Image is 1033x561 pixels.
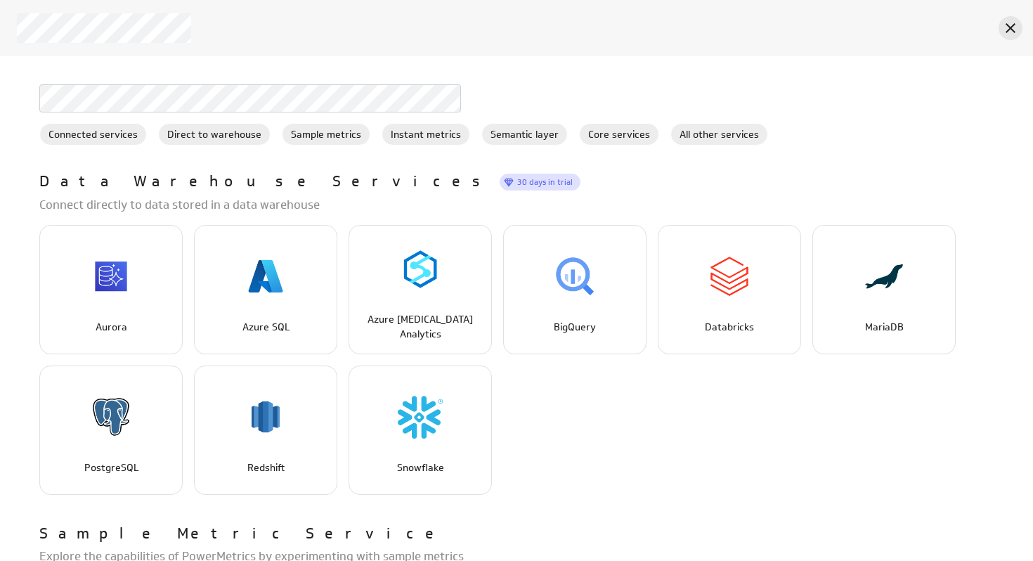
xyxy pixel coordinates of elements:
[55,460,167,475] p: PostgreSQL
[828,320,940,335] p: MariaDB
[579,123,659,146] div: Core services
[382,127,469,142] span: Instant metrics
[481,123,568,146] div: Semantic layer
[503,225,647,354] div: BigQuery
[519,320,631,335] p: BigQuery
[243,254,288,299] img: Azure.png
[159,127,270,142] span: Direct to warehouse
[39,171,494,193] p: Data Warehouse Services
[812,225,956,354] div: MariaDB
[89,254,134,299] img: Aurora.png
[243,394,288,439] img: Amazon_Redshift.png
[670,123,768,146] div: All other services
[194,225,337,354] div: Azure SQL
[158,123,271,146] div: Direct to warehouse
[40,127,146,142] span: Connected services
[658,225,801,354] div: Databricks
[194,366,337,495] div: Redshift
[39,225,183,354] div: Aurora
[862,254,907,299] img: MariaDB.png
[482,127,567,142] span: Semantic layer
[673,320,786,335] p: Databricks
[364,312,476,342] p: Azure [MEDICAL_DATA] Analytics
[552,254,597,299] img: bigquery.png
[89,394,134,439] img: Postgresql.png
[39,196,1005,214] p: Connect directly to data stored in a data warehouse
[282,123,370,146] div: Sample metrics
[209,320,322,335] p: Azure SQL
[39,123,147,146] div: Connected services
[209,460,322,475] p: Redshift
[364,460,476,475] p: Snowflake
[580,127,658,142] span: Core services
[398,394,443,439] img: snowflake.png
[282,127,370,142] span: Sample metrics
[349,225,492,354] div: Azure Synapse Analytics
[55,320,167,335] p: Aurora
[510,176,580,187] span: 30 days in trial
[671,127,767,142] span: All other services
[39,366,183,495] div: PostgreSQL
[999,16,1022,40] div: Cancel
[707,254,752,299] img: Databricks.png
[39,523,446,546] p: Sample Metric Service
[398,247,443,292] img: azure_synapse.png
[382,123,470,146] div: Instant metrics
[349,366,492,495] div: Snowflake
